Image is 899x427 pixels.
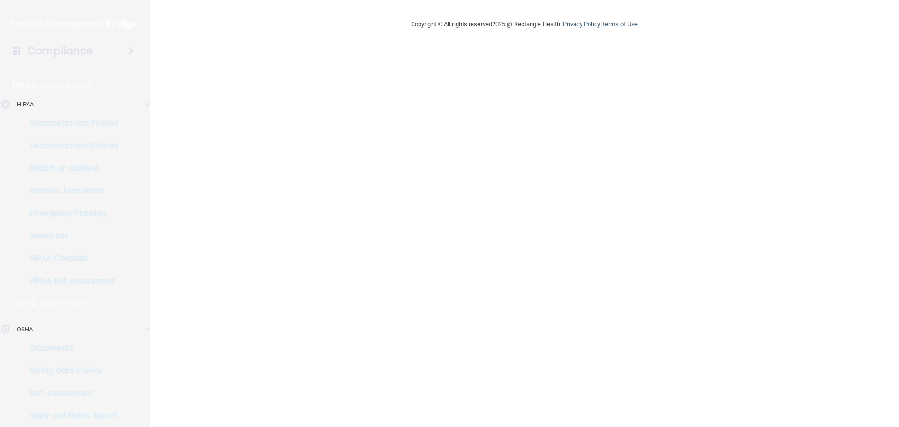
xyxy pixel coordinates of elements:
p: HIPAA Risk Assessment [6,276,134,285]
p: Safety Data Sheets [6,366,134,375]
p: Learn More! [41,298,90,309]
p: Resources [6,231,134,240]
div: Copyright © All rights reserved 2025 @ Rectangle Health | | [354,9,695,39]
h4: Compliance [28,45,93,58]
p: Emergency Planning [6,209,134,218]
p: Learn More! [41,80,91,91]
p: Documents [6,344,134,353]
img: PMB logo [11,15,139,33]
p: HIPAA Checklist [6,254,134,263]
a: Terms of Use [602,21,638,28]
p: Business Associates [6,186,134,195]
p: OSHA [17,324,33,335]
p: Documents and Policies [6,119,134,128]
p: Injury and Illness Report [6,411,134,420]
p: HIPAA [17,99,34,110]
p: HIPAA [13,80,37,91]
p: Report an Incident [6,164,134,173]
p: Self-Assessment [6,389,134,398]
p: Documents and Policies [6,141,134,150]
p: OSHA [13,298,36,309]
a: Privacy Policy [563,21,600,28]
